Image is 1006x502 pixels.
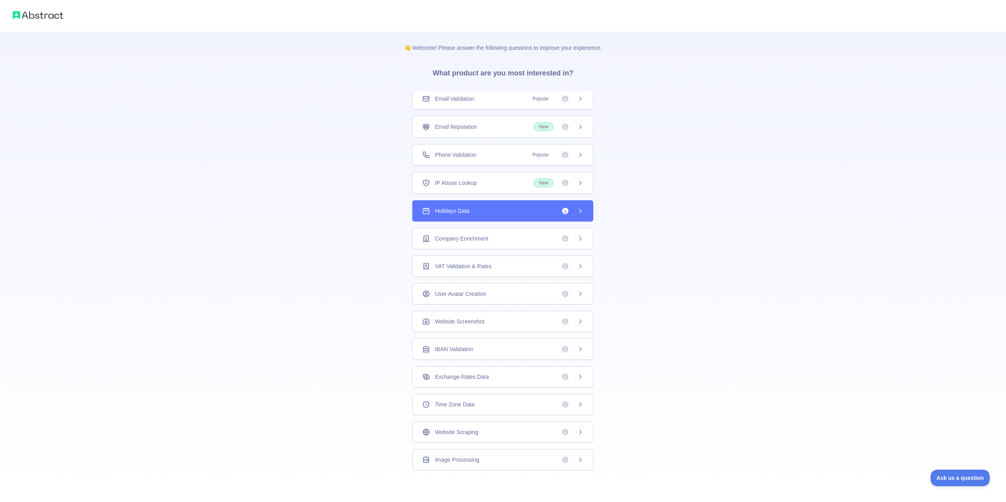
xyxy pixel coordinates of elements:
[435,345,473,353] span: IBAN Validation
[435,235,488,243] span: Company Enrichment
[435,207,469,215] span: Holidays Data
[435,123,477,131] span: Email Reputation
[931,470,990,486] iframe: Toggle Customer Support
[435,400,474,408] span: Time Zone Data
[435,318,484,325] span: Website Screenshot
[435,262,491,270] span: VAT Validation & Rates
[420,52,586,91] h3: What product are you most interested in?
[435,373,489,381] span: Exchange Rates Data
[435,151,476,159] span: Phone Validation
[435,290,486,298] span: User Avatar Creation
[534,179,553,187] span: New
[528,151,553,159] span: Popular
[534,122,553,131] span: New
[435,428,478,436] span: Website Scraping
[13,9,63,21] img: Abstract logo
[528,95,553,103] span: Popular
[391,31,615,52] p: 👋 Welcome! Please answer the following questions to improve your experience.
[435,179,477,187] span: IP Abuse Lookup
[435,456,479,464] span: Image Processing
[435,95,474,103] span: Email Validation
